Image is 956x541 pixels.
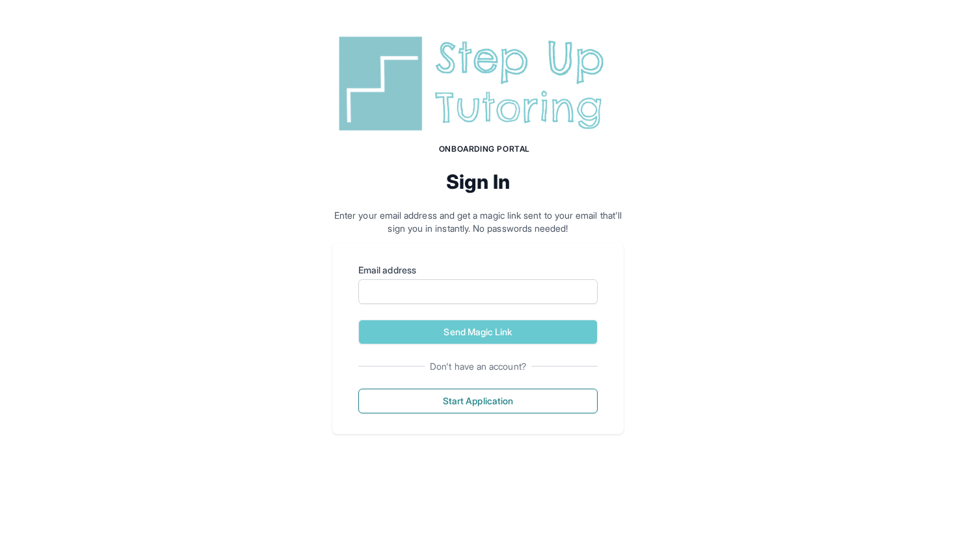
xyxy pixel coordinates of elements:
[332,31,624,136] img: Step Up Tutoring horizontal logo
[332,209,624,235] p: Enter your email address and get a magic link sent to your email that'll sign you in instantly. N...
[358,320,598,344] button: Send Magic Link
[425,360,531,373] span: Don't have an account?
[332,170,624,193] h2: Sign In
[358,264,598,277] label: Email address
[358,389,598,413] button: Start Application
[345,144,624,154] h1: Onboarding Portal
